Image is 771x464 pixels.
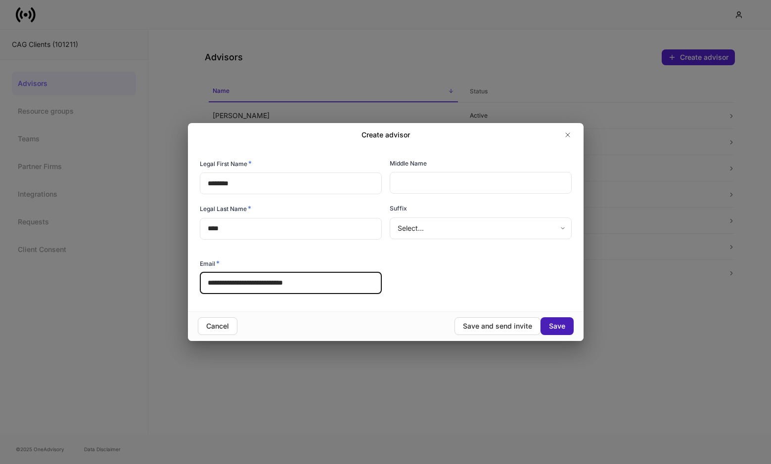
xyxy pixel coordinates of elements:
button: Save and send invite [454,317,541,335]
h6: Email [200,258,220,268]
h2: Create advisor [362,130,410,140]
div: Save and send invite [463,321,532,331]
div: Save [549,321,565,331]
h6: Middle Name [390,159,427,168]
h6: Legal First Name [200,159,252,169]
button: Cancel [198,317,237,335]
div: Cancel [206,321,229,331]
h6: Legal Last Name [200,204,251,213]
button: Save [541,317,574,335]
h6: Suffix [390,204,407,213]
div: Select... [390,217,571,239]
